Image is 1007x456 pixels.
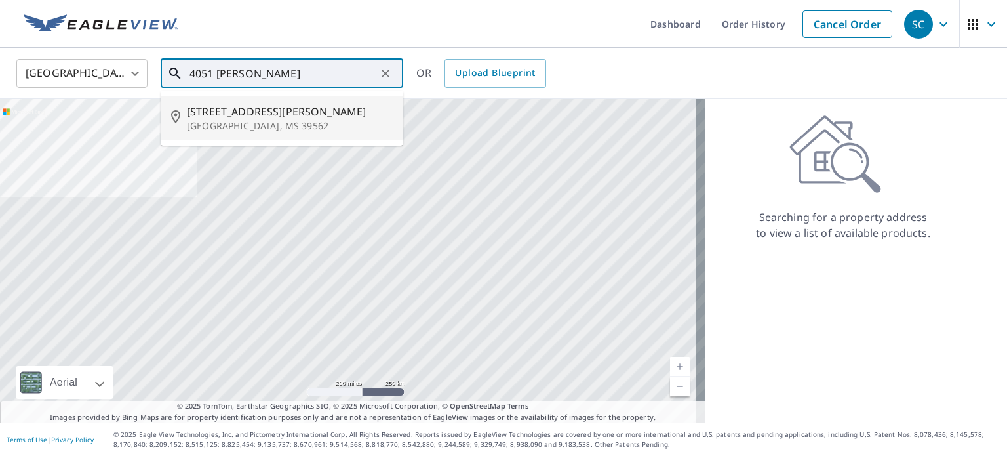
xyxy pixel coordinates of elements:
div: SC [904,10,933,39]
button: Clear [376,64,395,83]
a: Upload Blueprint [444,59,545,88]
a: Cancel Order [802,10,892,38]
a: OpenStreetMap [450,401,505,411]
input: Search by address or latitude-longitude [189,55,376,92]
p: [GEOGRAPHIC_DATA], MS 39562 [187,119,393,133]
p: Searching for a property address to view a list of available products. [755,209,931,241]
p: | [7,436,94,444]
div: Aerial [16,366,113,399]
a: Current Level 5, Zoom In [670,357,690,377]
div: [GEOGRAPHIC_DATA] [16,55,148,92]
a: Terms of Use [7,435,47,444]
div: Aerial [46,366,81,399]
div: OR [416,59,546,88]
span: [STREET_ADDRESS][PERSON_NAME] [187,104,393,119]
a: Current Level 5, Zoom Out [670,377,690,396]
a: Terms [507,401,529,411]
p: © 2025 Eagle View Technologies, Inc. and Pictometry International Corp. All Rights Reserved. Repo... [113,430,1000,449]
span: © 2025 TomTom, Earthstar Geographics SIO, © 2025 Microsoft Corporation, © [177,401,529,412]
a: Privacy Policy [51,435,94,444]
img: EV Logo [24,14,178,34]
span: Upload Blueprint [455,65,535,81]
